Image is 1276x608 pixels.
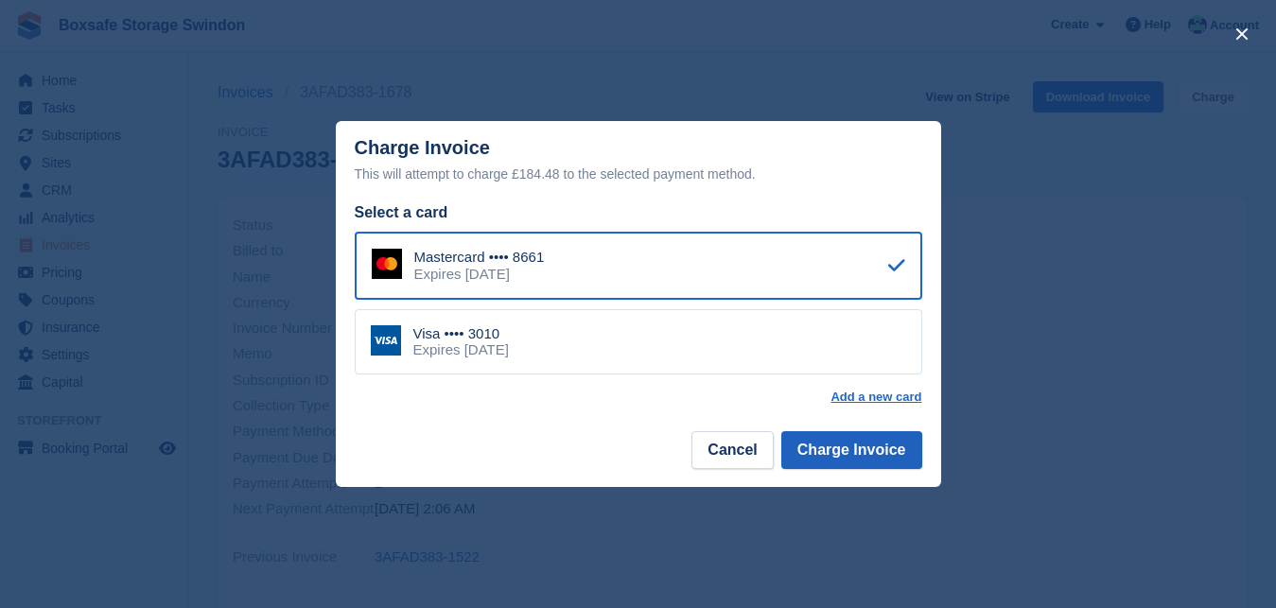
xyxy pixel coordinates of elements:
button: close [1227,19,1257,49]
button: Cancel [691,431,773,469]
div: Select a card [355,201,922,224]
div: Visa •••• 3010 [413,325,509,342]
div: Charge Invoice [355,137,922,185]
div: Expires [DATE] [414,266,545,283]
img: Mastercard Logo [372,249,402,279]
img: Visa Logo [371,325,401,356]
div: Expires [DATE] [413,341,509,358]
a: Add a new card [830,390,921,405]
button: Charge Invoice [781,431,922,469]
div: Mastercard •••• 8661 [414,249,545,266]
div: This will attempt to charge £184.48 to the selected payment method. [355,163,922,185]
